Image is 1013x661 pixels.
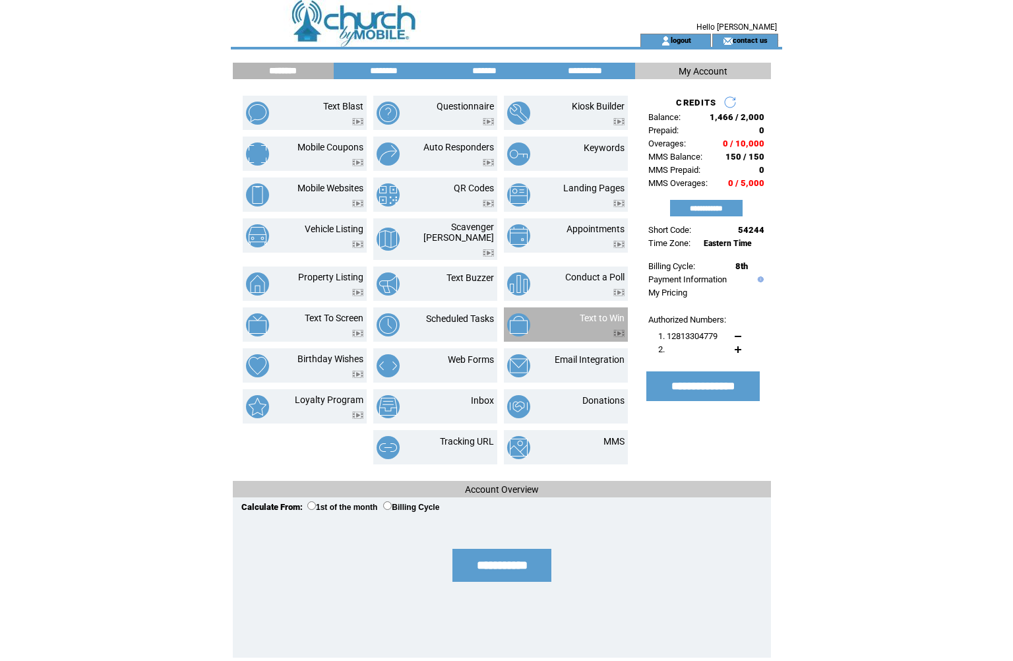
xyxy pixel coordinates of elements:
img: video.png [613,330,625,337]
a: Email Integration [555,354,625,365]
span: MMS Prepaid: [648,165,700,175]
span: Calculate From: [241,502,303,512]
a: Scavenger [PERSON_NAME] [423,222,494,243]
a: Tracking URL [440,436,494,447]
span: 8th [735,261,748,271]
a: Keywords [584,142,625,153]
span: Time Zone: [648,238,691,248]
span: 2. [658,344,665,354]
span: My Account [679,66,727,77]
span: 0 [759,165,764,175]
a: Kiosk Builder [572,101,625,111]
input: 1st of the month [307,501,316,510]
a: Payment Information [648,274,727,284]
span: CREDITS [676,98,716,108]
span: Billing Cycle: [648,261,695,271]
span: 54244 [738,225,764,235]
img: kiosk-builder.png [507,102,530,125]
a: Text to Win [580,313,625,323]
img: vehicle-listing.png [246,224,269,247]
span: MMS Overages: [648,178,708,188]
img: landing-pages.png [507,183,530,206]
a: logout [671,36,691,44]
label: 1st of the month [307,503,377,512]
img: auto-responders.png [377,142,400,166]
a: Auto Responders [423,142,494,152]
a: Text Buzzer [446,272,494,283]
span: Hello [PERSON_NAME] [696,22,777,32]
span: 1,466 / 2,000 [710,112,764,122]
img: donations.png [507,395,530,418]
img: mms.png [507,436,530,459]
img: email-integration.png [507,354,530,377]
input: Billing Cycle [383,501,392,510]
span: Short Code: [648,225,691,235]
img: account_icon.gif [661,36,671,46]
a: Scheduled Tasks [426,313,494,324]
img: video.png [483,118,494,125]
a: My Pricing [648,288,687,298]
a: Mobile Websites [297,183,363,193]
span: 150 / 150 [725,152,764,162]
img: mobile-websites.png [246,183,269,206]
a: Text Blast [323,101,363,111]
a: Text To Screen [305,313,363,323]
img: video.png [352,241,363,248]
img: appointments.png [507,224,530,247]
label: Billing Cycle [383,503,439,512]
span: 1. 12813304779 [658,331,718,341]
img: video.png [613,241,625,248]
img: keywords.png [507,142,530,166]
img: video.png [483,200,494,207]
img: mobile-coupons.png [246,142,269,166]
img: video.png [613,118,625,125]
img: loyalty-program.png [246,395,269,418]
img: video.png [613,200,625,207]
img: contact_us_icon.gif [723,36,733,46]
img: scheduled-tasks.png [377,313,400,336]
a: QR Codes [454,183,494,193]
span: 0 / 10,000 [723,139,764,148]
span: 0 / 5,000 [728,178,764,188]
span: MMS Balance: [648,152,702,162]
img: inbox.png [377,395,400,418]
img: video.png [352,200,363,207]
img: qr-codes.png [377,183,400,206]
img: video.png [352,159,363,166]
img: video.png [352,371,363,378]
a: Property Listing [298,272,363,282]
img: property-listing.png [246,272,269,296]
img: text-blast.png [246,102,269,125]
img: video.png [352,412,363,419]
img: text-buzzer.png [377,272,400,296]
a: Inbox [471,395,494,406]
img: help.gif [754,276,764,282]
img: video.png [483,249,494,257]
img: conduct-a-poll.png [507,272,530,296]
span: Balance: [648,112,681,122]
span: 0 [759,125,764,135]
a: Landing Pages [563,183,625,193]
img: birthday-wishes.png [246,354,269,377]
img: video.png [352,118,363,125]
img: questionnaire.png [377,102,400,125]
a: Birthday Wishes [297,354,363,364]
a: Loyalty Program [295,394,363,405]
img: web-forms.png [377,354,400,377]
a: Mobile Coupons [297,142,363,152]
a: Questionnaire [437,101,494,111]
span: Eastern Time [704,239,752,248]
img: scavenger-hunt.png [377,228,400,251]
span: Account Overview [465,484,539,495]
a: contact us [733,36,768,44]
a: Donations [582,395,625,406]
a: Web Forms [448,354,494,365]
a: Appointments [567,224,625,234]
a: Conduct a Poll [565,272,625,282]
img: video.png [613,289,625,296]
img: video.png [352,289,363,296]
img: tracking-url.png [377,436,400,459]
img: text-to-win.png [507,313,530,336]
span: Overages: [648,139,686,148]
a: MMS [603,436,625,447]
